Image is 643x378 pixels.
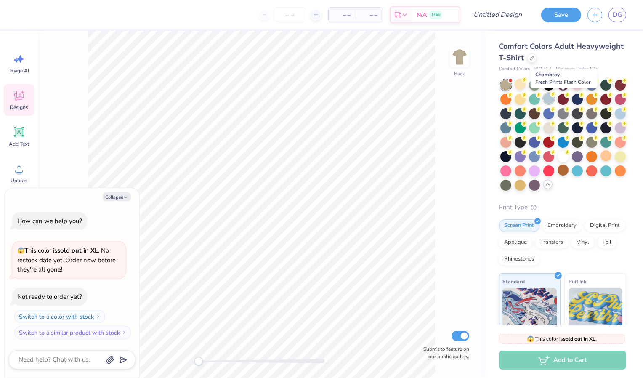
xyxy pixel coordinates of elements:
span: Comfort Colors [499,66,530,73]
div: Digital Print [585,219,625,232]
div: Transfers [535,236,569,249]
div: Applique [499,236,532,249]
span: This color is . No restock date yet. Order now before they're all gone! [17,246,116,274]
span: – – [361,11,377,19]
div: Vinyl [571,236,595,249]
strong: sold out in XL [57,246,98,255]
div: Rhinestones [499,253,539,266]
div: How can we help you? [17,217,82,225]
div: Accessibility label [194,357,203,365]
span: Free [432,12,440,18]
div: Screen Print [499,219,539,232]
img: Puff Ink [569,288,623,330]
a: DG [608,8,626,22]
span: Comfort Colors Adult Heavyweight T-Shirt [499,41,624,63]
div: Print Type [499,202,626,212]
button: Save [541,8,581,22]
span: 😱 [527,335,534,343]
div: Back [454,70,465,77]
img: Back [451,49,468,66]
img: Switch to a color with stock [96,314,101,319]
span: 😱 [17,247,24,255]
span: Designs [10,104,28,111]
img: Switch to a similar product with stock [122,330,127,335]
span: Standard [502,277,525,286]
span: Puff Ink [569,277,586,286]
label: Submit to feature on our public gallery. [419,345,469,360]
span: – – [334,11,351,19]
div: Chambray [531,69,598,88]
span: N/A [417,11,427,19]
div: Not ready to order yet? [17,293,82,301]
span: Upload [11,177,27,184]
button: Collapse [103,192,131,201]
span: Fresh Prints Flash Color [535,79,590,85]
button: Switch to a similar product with stock [14,326,131,339]
div: Foil [597,236,617,249]
span: This color is . [527,335,597,343]
span: DG [613,10,622,20]
span: Image AI [9,67,29,74]
button: Switch to a color with stock [14,310,105,323]
div: Embroidery [542,219,582,232]
span: Add Text [9,141,29,147]
input: – – [274,7,306,22]
img: Standard [502,288,557,330]
input: Untitled Design [467,6,529,23]
strong: sold out in XL [563,335,595,342]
